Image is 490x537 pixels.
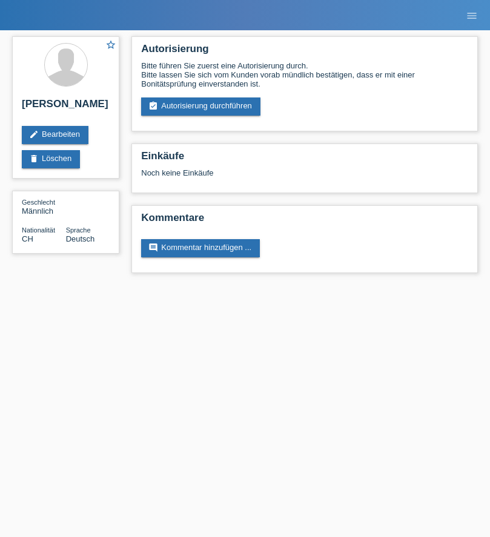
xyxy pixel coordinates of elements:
i: comment [148,243,158,252]
i: star_border [105,39,116,50]
a: deleteLöschen [22,150,80,168]
div: Männlich [22,197,66,216]
h2: Einkäufe [141,150,468,168]
div: Noch keine Einkäufe [141,168,468,186]
div: Bitte führen Sie zuerst eine Autorisierung durch. Bitte lassen Sie sich vom Kunden vorab mündlich... [141,61,468,88]
a: star_border [105,39,116,52]
i: assignment_turned_in [148,101,158,111]
a: menu [460,12,484,19]
span: Nationalität [22,226,55,234]
h2: [PERSON_NAME] [22,98,110,116]
span: Schweiz [22,234,33,243]
i: menu [466,10,478,22]
a: assignment_turned_inAutorisierung durchführen [141,97,260,116]
a: editBearbeiten [22,126,88,144]
i: delete [29,154,39,163]
i: edit [29,130,39,139]
span: Sprache [66,226,91,234]
h2: Kommentare [141,212,468,230]
span: Deutsch [66,234,95,243]
span: Geschlecht [22,199,55,206]
h2: Autorisierung [141,43,468,61]
a: commentKommentar hinzufügen ... [141,239,260,257]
